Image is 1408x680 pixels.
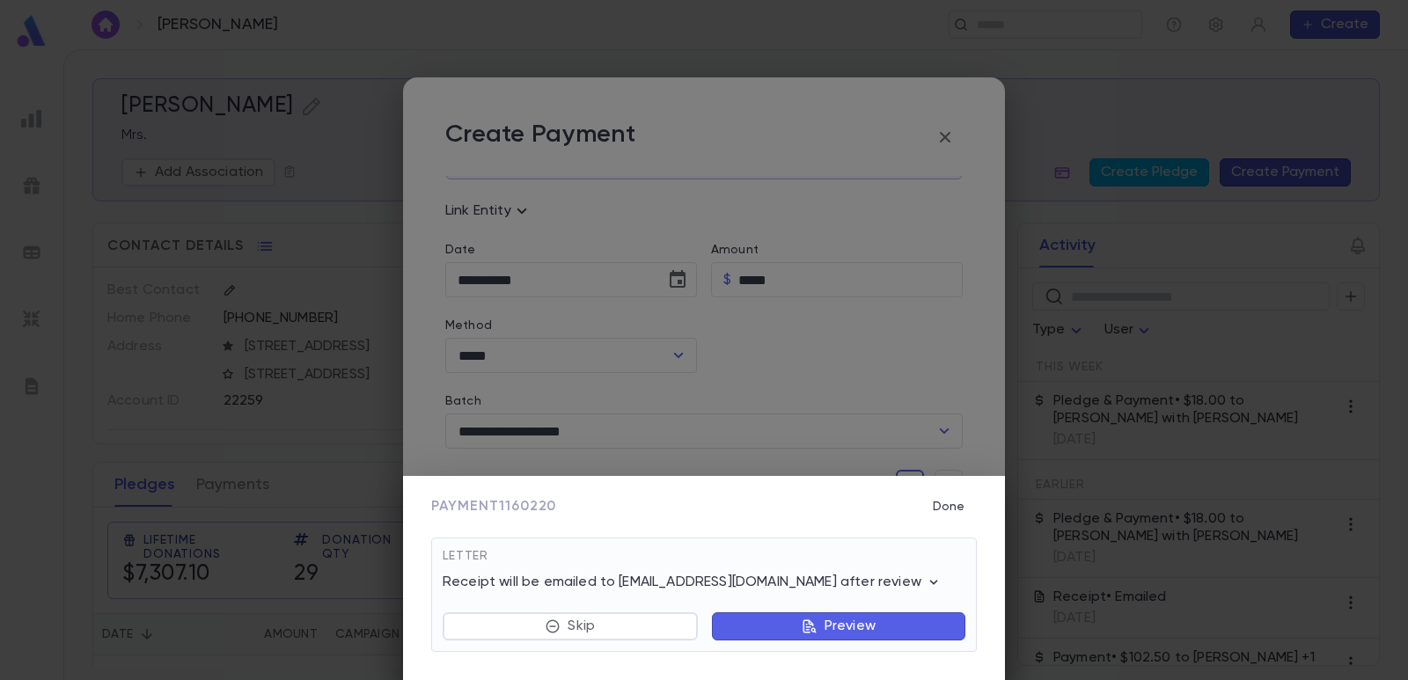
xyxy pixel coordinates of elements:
[568,618,595,635] p: Skip
[431,498,556,515] span: Payment 1160220
[712,612,965,640] button: Preview
[825,618,876,635] p: Preview
[443,574,942,591] p: Receipt will be emailed to [EMAIL_ADDRESS][DOMAIN_NAME] after review
[443,549,965,574] div: Letter
[920,490,977,523] button: Done
[443,612,698,640] button: Skip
